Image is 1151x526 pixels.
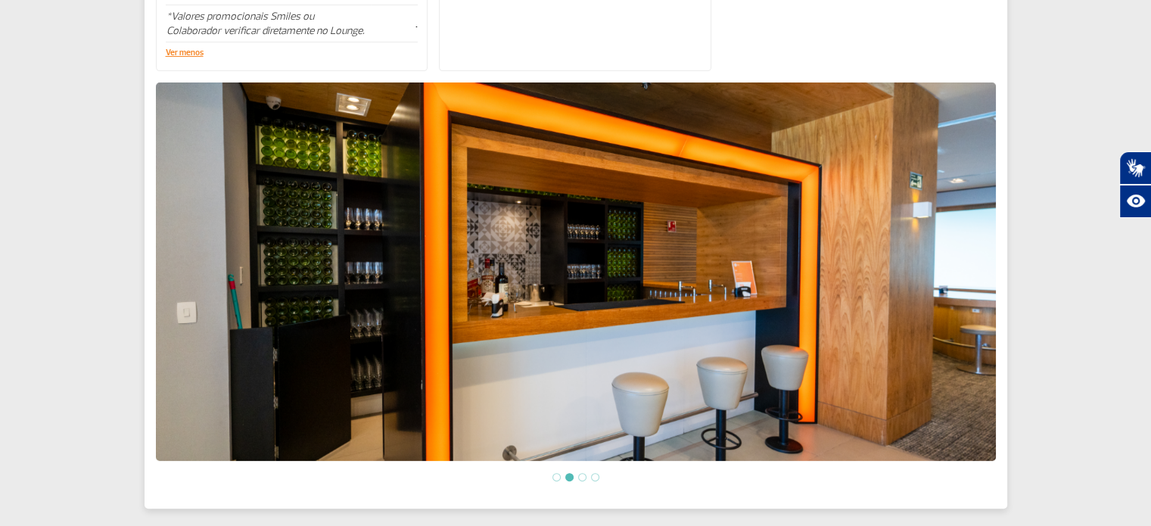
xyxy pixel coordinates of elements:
p: . [372,17,417,31]
em: *Valores promocionais Smiles ou Colaborador verificar diretamente no Lounge. [166,10,365,37]
button: Abrir tradutor de língua de sinais. [1119,151,1151,185]
button: Ver menos [166,48,204,58]
div: Plugin de acessibilidade da Hand Talk. [1119,151,1151,218]
button: Abrir recursos assistivos. [1119,185,1151,218]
